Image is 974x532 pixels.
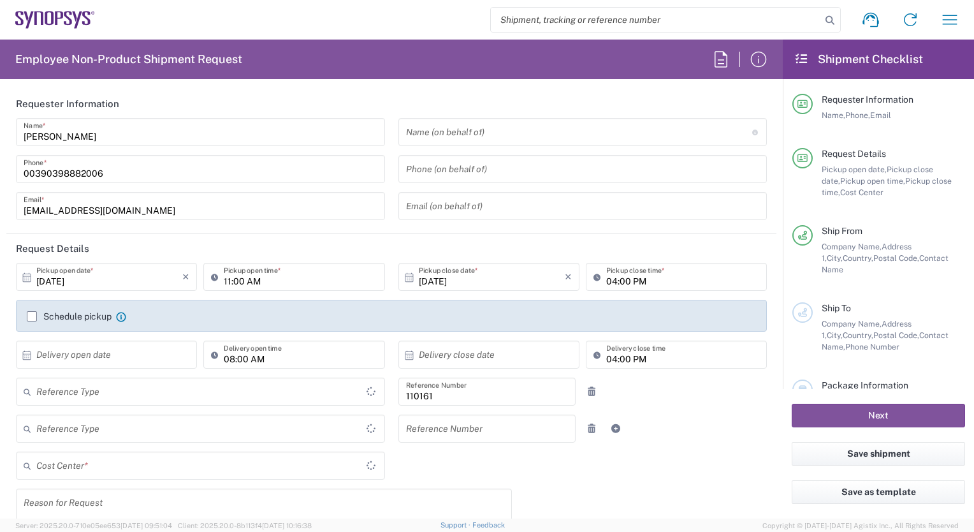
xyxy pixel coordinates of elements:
[822,303,851,313] span: Ship To
[792,404,965,427] button: Next
[873,330,919,340] span: Postal Code,
[870,110,891,120] span: Email
[794,52,923,67] h2: Shipment Checklist
[792,442,965,466] button: Save shipment
[178,522,312,529] span: Client: 2025.20.0-8b113f4
[792,480,965,504] button: Save as template
[472,521,505,529] a: Feedback
[16,242,89,255] h2: Request Details
[843,330,873,340] span: Country,
[15,52,242,67] h2: Employee Non-Product Shipment Request
[27,311,112,321] label: Schedule pickup
[491,8,821,32] input: Shipment, tracking or reference number
[845,110,870,120] span: Phone,
[845,342,899,351] span: Phone Number
[583,420,600,438] a: Remove Reference
[822,242,882,251] span: Company Name,
[762,520,959,531] span: Copyright © [DATE]-[DATE] Agistix Inc., All Rights Reserved
[583,383,600,401] a: Remove Reference
[565,267,572,287] i: ×
[182,267,189,287] i: ×
[840,176,905,186] span: Pickup open time,
[120,522,172,529] span: [DATE] 09:51:04
[822,226,862,236] span: Ship From
[822,94,913,105] span: Requester Information
[607,420,625,438] a: Add Reference
[843,253,873,263] span: Country,
[873,253,919,263] span: Postal Code,
[15,522,172,529] span: Server: 2025.20.0-710e05ee653
[840,188,883,197] span: Cost Center
[827,253,843,263] span: City,
[822,149,886,159] span: Request Details
[822,319,882,329] span: Company Name,
[822,165,887,174] span: Pickup open date,
[262,522,312,529] span: [DATE] 10:16:38
[827,330,843,340] span: City,
[440,521,472,529] a: Support
[822,380,908,390] span: Package Information
[822,110,845,120] span: Name,
[16,98,119,110] h2: Requester Information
